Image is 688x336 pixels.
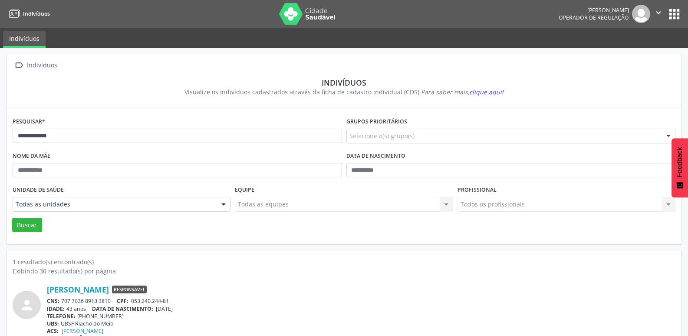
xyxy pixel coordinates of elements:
span: Feedback [676,147,684,177]
span: CPF: [117,297,128,305]
span: Operador de regulação [559,14,629,21]
span: Responsável [112,286,147,293]
div: 707 7036 8913 3810 [47,297,675,305]
a: Indivíduos [6,7,50,21]
i:  [654,8,663,17]
div: [PERSON_NAME] [559,7,629,14]
span: DATA DE NASCIMENTO: [92,305,153,313]
span: [DATE] [156,305,173,313]
span: Indivíduos [23,10,50,17]
span: IDADE: [47,305,65,313]
div: Exibindo 30 resultado(s) por página [13,266,675,276]
button: Buscar [12,218,42,233]
a: [PERSON_NAME] [62,327,103,335]
a:  Indivíduos [13,59,59,72]
div: Indivíduos [25,59,59,72]
span: TELEFONE: [47,313,76,320]
i:  [13,59,25,72]
label: Pesquisar [13,115,45,129]
div: UBSF Riacho do Meio [47,320,675,327]
div: 1 resultado(s) encontrado(s) [13,257,675,266]
span: ACS: [47,327,59,335]
button:  [650,5,667,23]
a: [PERSON_NAME] [47,285,109,294]
label: Nome da mãe [13,150,50,163]
i: Para saber mais, [421,88,504,96]
img: img [632,5,650,23]
div: Visualize os indivíduos cadastrados através da ficha de cadastro individual (CDS). [19,87,669,96]
span: clique aqui! [469,88,504,96]
div: [PHONE_NUMBER] [47,313,675,320]
a: Indivíduos [3,31,46,48]
label: Grupos prioritários [346,115,407,129]
span: 053.240.244-81 [131,297,169,305]
div: 43 anos [47,305,675,313]
div: Indivíduos [19,78,669,87]
label: Data de nascimento [346,150,405,163]
button: Feedback - Mostrar pesquisa [672,138,688,197]
label: Profissional [458,183,497,197]
label: Unidade de saúde [13,183,64,197]
span: Selecione o(s) grupo(s) [349,131,415,140]
button: apps [667,7,682,22]
span: Todas as unidades [16,200,213,209]
label: Equipe [235,183,254,197]
span: CNS: [47,297,59,305]
span: UBS: [47,320,59,327]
